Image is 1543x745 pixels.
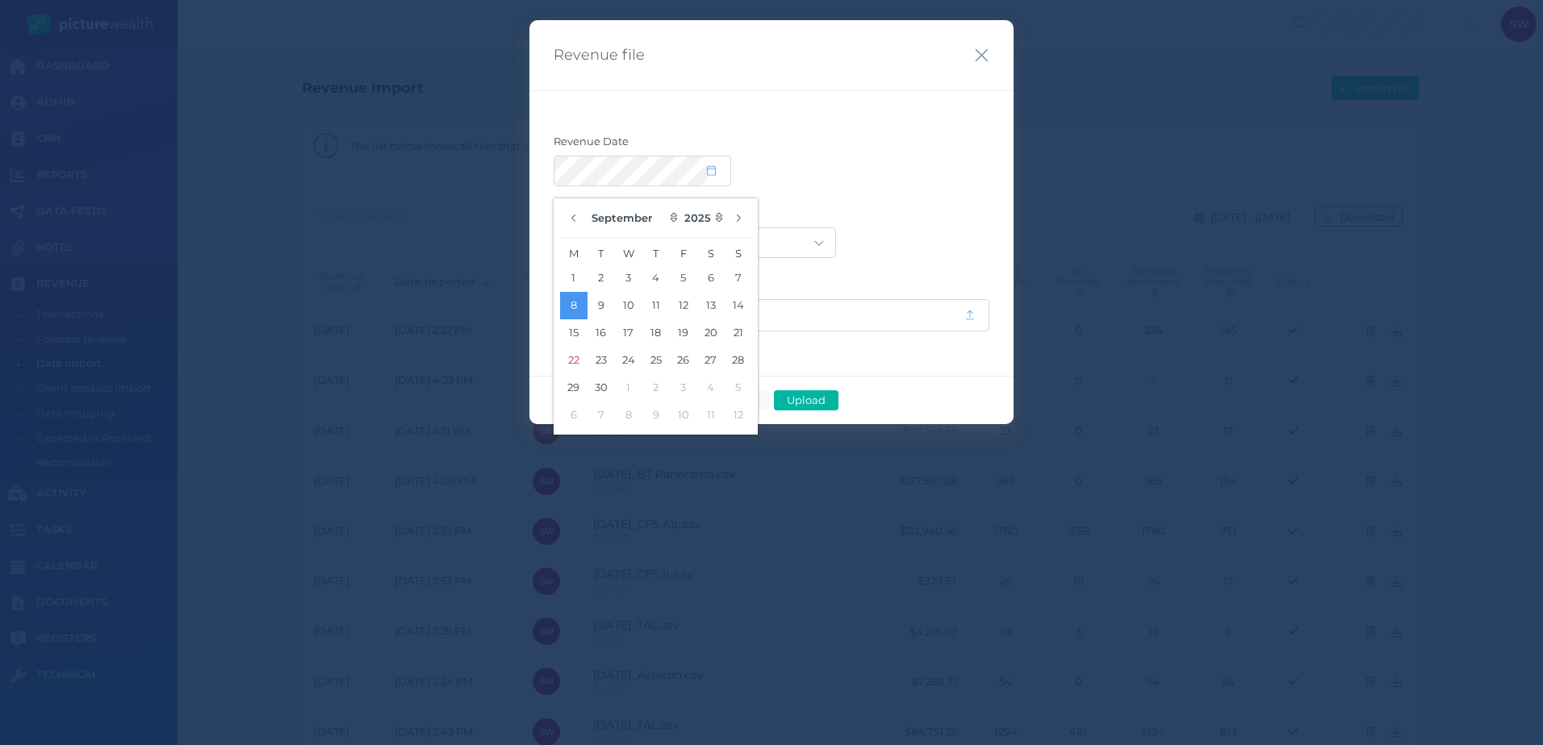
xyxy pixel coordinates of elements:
[642,319,670,347] button: 18
[670,292,697,319] button: 12
[697,374,725,402] button: 4
[697,347,725,374] button: 27
[588,374,615,402] button: 30
[725,347,752,374] button: 28
[554,206,989,227] label: Provider
[670,374,697,402] button: 3
[554,46,645,65] span: Revenue file
[974,44,989,66] button: Close
[642,243,670,264] span: T
[642,374,670,402] button: 2
[725,243,752,264] span: S
[615,347,642,374] button: 24
[560,243,588,264] span: M
[725,319,752,347] button: 21
[697,264,725,292] button: 6
[670,264,697,292] button: 5
[569,310,950,323] span: No file selected
[697,243,725,264] span: S
[615,243,642,264] span: W
[615,264,642,292] button: 3
[588,292,615,319] button: 9
[560,292,588,319] button: 8
[615,292,642,319] button: 10
[670,243,697,264] span: F
[697,319,725,347] button: 20
[725,402,752,429] button: 12
[588,347,615,374] button: 23
[670,402,697,429] button: 10
[560,319,588,347] button: 15
[642,347,670,374] button: 25
[670,347,697,374] button: 26
[642,264,670,292] button: 4
[697,402,725,429] button: 11
[560,402,588,429] button: 6
[780,393,832,406] span: Upload
[725,374,752,402] button: 5
[615,319,642,347] button: 17
[774,390,838,410] button: Upload
[560,347,588,374] button: 22
[642,402,670,429] button: 9
[554,278,989,299] label: Revenue file
[588,319,615,347] button: 16
[588,243,615,264] span: T
[560,264,588,292] button: 1
[615,402,642,429] button: 8
[670,319,697,347] button: 19
[725,292,752,319] button: 14
[554,135,989,156] label: Revenue Date
[560,374,588,402] button: 29
[588,402,615,429] button: 7
[588,264,615,292] button: 2
[697,292,725,319] button: 13
[642,292,670,319] button: 11
[725,264,752,292] button: 7
[615,374,642,402] button: 1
